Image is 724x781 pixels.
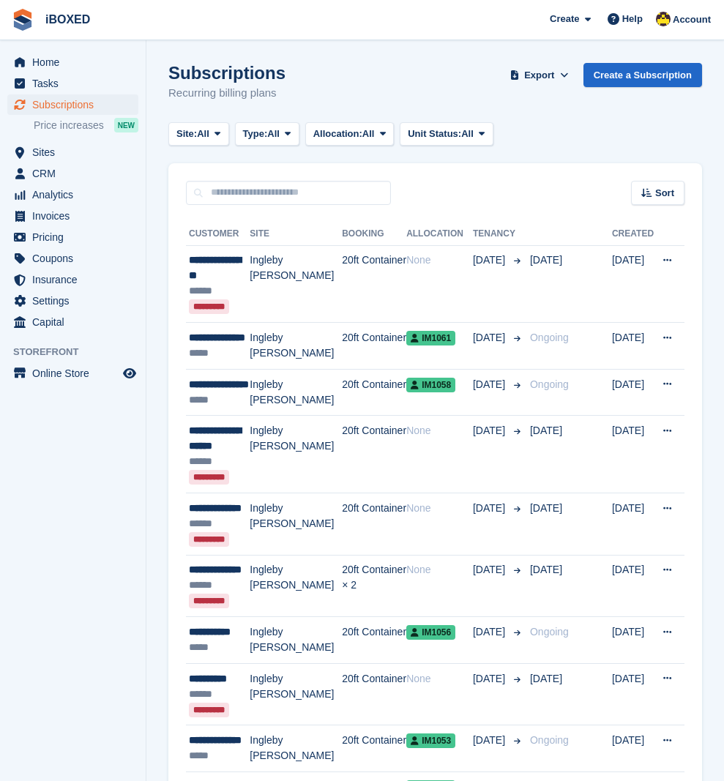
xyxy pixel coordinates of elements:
[408,127,461,141] span: Unit Status:
[622,12,643,26] span: Help
[32,227,120,247] span: Pricing
[406,223,473,246] th: Allocation
[612,555,654,617] td: [DATE]
[13,345,146,359] span: Storefront
[461,127,474,141] span: All
[32,312,120,332] span: Capital
[673,12,711,27] span: Account
[342,617,406,664] td: 20ft Container
[7,269,138,290] a: menu
[342,555,406,617] td: 20ft Container × 2
[7,291,138,311] a: menu
[530,502,562,514] span: [DATE]
[7,248,138,269] a: menu
[168,85,286,102] p: Recurring billing plans
[342,416,406,493] td: 20ft Container
[612,369,654,416] td: [DATE]
[473,501,508,516] span: [DATE]
[342,323,406,370] td: 20ft Container
[406,562,473,578] div: None
[342,663,406,725] td: 20ft Container
[114,118,138,132] div: NEW
[342,223,406,246] th: Booking
[406,331,455,345] span: IM1061
[406,625,455,640] span: IM1056
[305,122,395,146] button: Allocation: All
[507,63,572,87] button: Export
[612,617,654,664] td: [DATE]
[530,254,562,266] span: [DATE]
[406,733,455,748] span: IM1053
[32,142,120,162] span: Sites
[612,323,654,370] td: [DATE]
[342,493,406,556] td: 20ft Container
[612,493,654,556] td: [DATE]
[362,127,375,141] span: All
[32,291,120,311] span: Settings
[342,725,406,772] td: 20ft Container
[7,184,138,205] a: menu
[250,617,342,664] td: Ingleby [PERSON_NAME]
[32,363,120,384] span: Online Store
[176,127,197,141] span: Site:
[168,63,286,83] h1: Subscriptions
[612,725,654,772] td: [DATE]
[250,663,342,725] td: Ingleby [PERSON_NAME]
[32,94,120,115] span: Subscriptions
[168,122,229,146] button: Site: All
[342,369,406,416] td: 20ft Container
[612,663,654,725] td: [DATE]
[473,423,508,438] span: [DATE]
[250,416,342,493] td: Ingleby [PERSON_NAME]
[243,127,268,141] span: Type:
[7,73,138,94] a: menu
[7,363,138,384] a: menu
[121,365,138,382] a: Preview store
[530,564,562,575] span: [DATE]
[656,12,671,26] img: Katie Brown
[612,223,654,246] th: Created
[7,52,138,72] a: menu
[530,626,569,638] span: Ongoing
[12,9,34,31] img: stora-icon-8386f47178a22dfd0bd8f6a31ec36ba5ce8667c1dd55bd0f319d3a0aa187defe.svg
[473,624,508,640] span: [DATE]
[32,52,120,72] span: Home
[250,369,342,416] td: Ingleby [PERSON_NAME]
[7,206,138,226] a: menu
[250,323,342,370] td: Ingleby [PERSON_NAME]
[250,223,342,246] th: Site
[250,245,342,323] td: Ingleby [PERSON_NAME]
[7,163,138,184] a: menu
[7,227,138,247] a: menu
[583,63,702,87] a: Create a Subscription
[32,248,120,269] span: Coupons
[406,423,473,438] div: None
[406,378,455,392] span: IM1058
[267,127,280,141] span: All
[7,312,138,332] a: menu
[406,671,473,687] div: None
[34,119,104,132] span: Price increases
[32,206,120,226] span: Invoices
[250,555,342,617] td: Ingleby [PERSON_NAME]
[612,416,654,493] td: [DATE]
[32,269,120,290] span: Insurance
[473,562,508,578] span: [DATE]
[7,142,138,162] a: menu
[550,12,579,26] span: Create
[406,253,473,268] div: None
[313,127,362,141] span: Allocation:
[612,245,654,323] td: [DATE]
[524,68,554,83] span: Export
[530,734,569,746] span: Ongoing
[530,673,562,684] span: [DATE]
[32,184,120,205] span: Analytics
[473,223,524,246] th: Tenancy
[7,94,138,115] a: menu
[34,117,138,133] a: Price increases NEW
[473,253,508,268] span: [DATE]
[235,122,299,146] button: Type: All
[473,733,508,748] span: [DATE]
[186,223,250,246] th: Customer
[32,163,120,184] span: CRM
